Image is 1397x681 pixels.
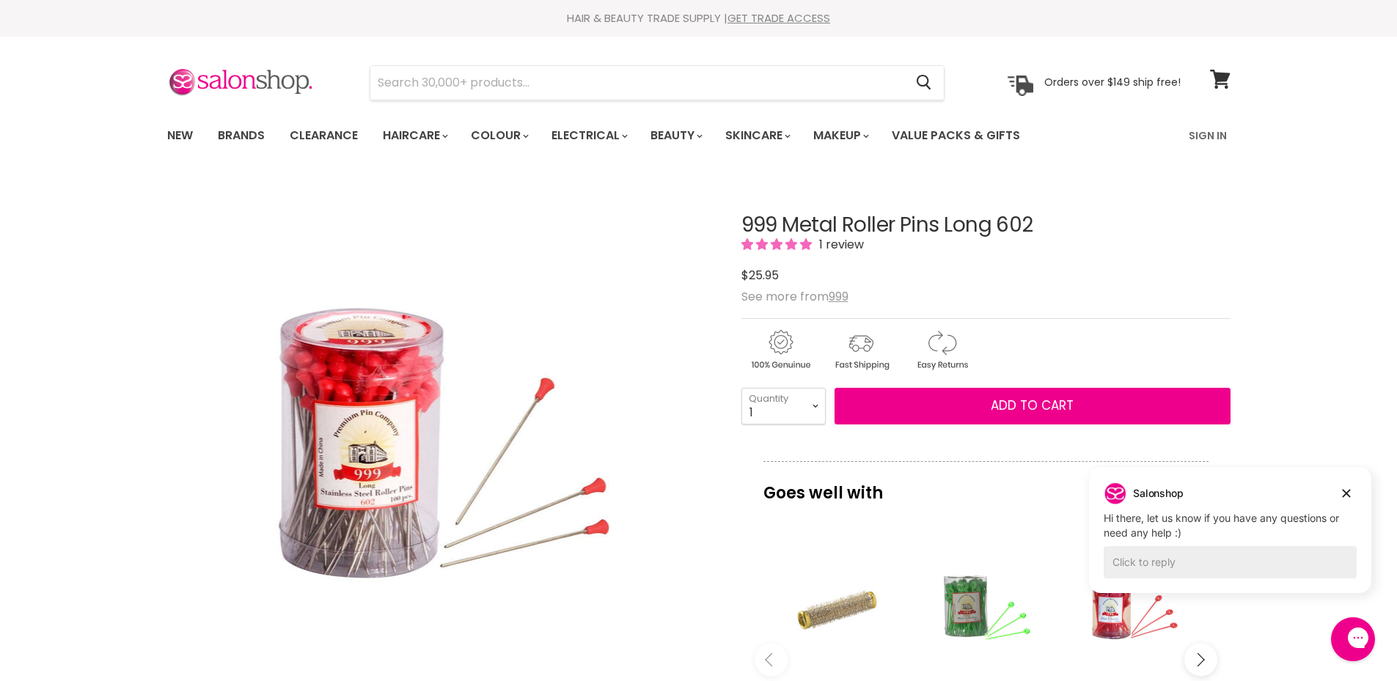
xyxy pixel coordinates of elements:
img: returns.gif [903,328,980,372]
nav: Main [149,114,1249,157]
button: Search [905,66,944,100]
ul: Main menu [156,114,1106,157]
img: genuine.gif [741,328,819,372]
iframe: Gorgias live chat campaigns [1078,465,1382,615]
select: Quantity [741,388,826,424]
img: shipping.gif [822,328,900,372]
p: Goes well with [763,461,1209,509]
a: Value Packs & Gifts [881,120,1031,151]
div: HAIR & BEAUTY TRADE SUPPLY | [149,11,1249,26]
a: Beauty [639,120,711,151]
a: Colour [460,120,538,151]
a: New [156,120,204,151]
span: Add to cart [991,397,1074,414]
form: Product [370,65,945,100]
a: Brands [207,120,276,151]
span: $25.95 [741,267,779,284]
a: Haircare [372,120,457,151]
span: See more from [741,288,848,305]
input: Search [370,66,905,100]
button: Add to cart [835,388,1231,424]
a: Sign In [1180,120,1236,151]
a: Makeup [802,120,878,151]
a: Electrical [540,120,637,151]
a: Clearance [279,120,369,151]
a: 999 [829,288,848,305]
span: 1 review [815,236,864,253]
a: GET TRADE ACCESS [727,10,830,26]
h1: 999 Metal Roller Pins Long 602 [741,214,1231,237]
span: 5.00 stars [741,236,815,253]
a: Skincare [714,120,799,151]
iframe: Gorgias live chat messenger [1324,612,1382,666]
p: Orders over $149 ship free! [1044,76,1181,89]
